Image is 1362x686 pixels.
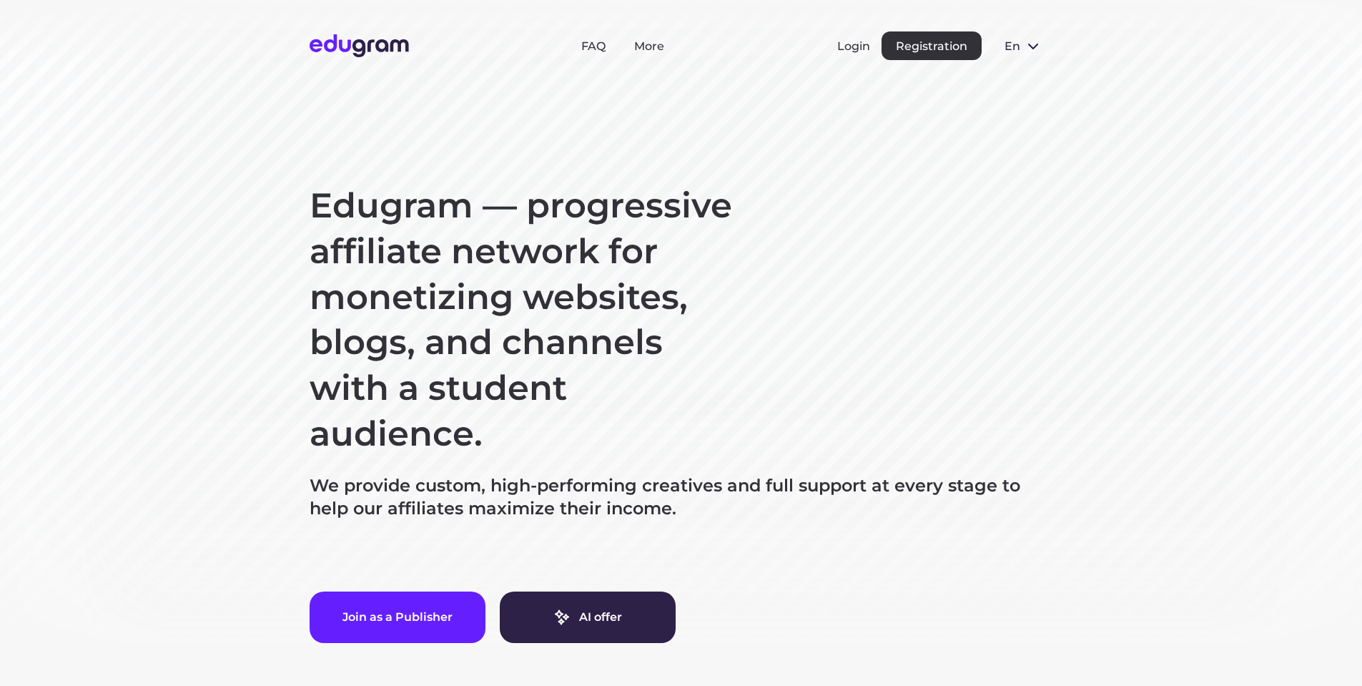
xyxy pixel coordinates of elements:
[310,183,739,457] h1: Edugram — progressive affiliate network for monetizing websites, blogs, and channels with a stude...
[1005,39,1019,53] span: en
[310,592,485,643] button: Join as a Publisher
[310,34,409,57] img: Edugram Logo
[581,39,606,53] a: FAQ
[634,39,664,53] a: More
[837,39,870,53] button: Login
[310,474,1053,520] p: We provide custom, high-performing creatives and full support at every stage to help our affiliat...
[500,592,676,643] a: AI offer
[993,31,1053,60] button: en
[882,31,982,60] button: Registration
